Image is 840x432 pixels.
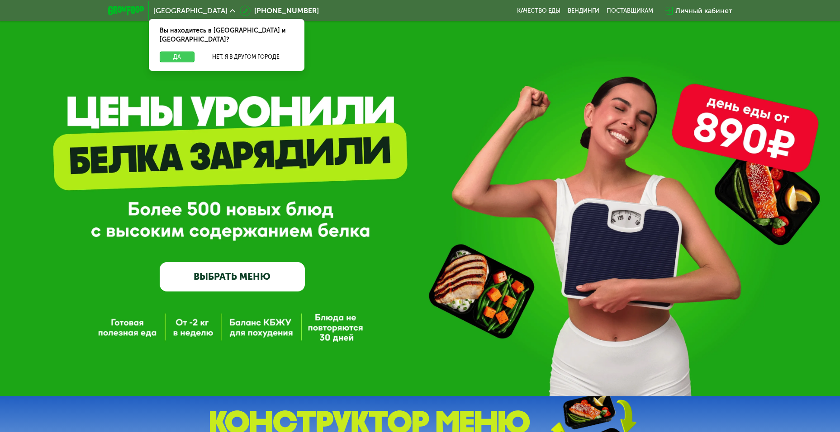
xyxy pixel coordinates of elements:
[160,52,195,62] button: Да
[607,7,653,14] div: поставщикам
[198,52,294,62] button: Нет, я в другом городе
[160,262,305,291] a: ВЫБРАТЬ МЕНЮ
[568,7,599,14] a: Вендинги
[240,5,319,16] a: [PHONE_NUMBER]
[675,5,732,16] div: Личный кабинет
[517,7,560,14] a: Качество еды
[153,7,228,14] span: [GEOGRAPHIC_DATA]
[149,19,304,52] div: Вы находитесь в [GEOGRAPHIC_DATA] и [GEOGRAPHIC_DATA]?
